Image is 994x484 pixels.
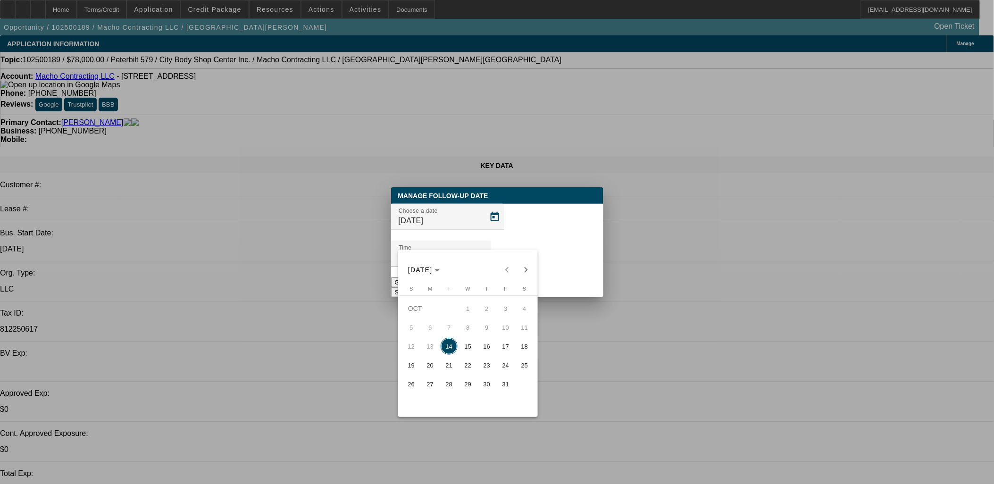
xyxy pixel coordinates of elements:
span: T [485,286,489,292]
span: 26 [403,376,420,392]
button: October 8, 2025 [459,318,477,337]
span: 7 [441,319,458,336]
span: W [466,286,470,292]
span: 30 [478,376,495,392]
span: T [448,286,451,292]
button: October 12, 2025 [402,337,421,356]
span: F [504,286,508,292]
span: 31 [497,376,514,392]
span: 9 [478,319,495,336]
button: October 9, 2025 [477,318,496,337]
span: 17 [497,338,514,355]
span: 6 [422,319,439,336]
button: October 4, 2025 [515,299,534,318]
button: October 24, 2025 [496,356,515,375]
span: 12 [403,338,420,355]
span: M [428,286,432,292]
span: 18 [516,338,533,355]
button: October 26, 2025 [402,375,421,393]
span: 19 [403,357,420,374]
button: October 23, 2025 [477,356,496,375]
button: October 27, 2025 [421,375,440,393]
button: October 31, 2025 [496,375,515,393]
button: October 28, 2025 [440,375,459,393]
button: Next month [517,260,535,279]
button: October 17, 2025 [496,337,515,356]
span: 28 [441,376,458,392]
button: October 1, 2025 [459,299,477,318]
button: October 18, 2025 [515,337,534,356]
span: 2 [478,300,495,317]
span: 21 [441,357,458,374]
button: October 29, 2025 [459,375,477,393]
span: 25 [516,357,533,374]
span: 24 [497,357,514,374]
span: 11 [516,319,533,336]
button: October 25, 2025 [515,356,534,375]
span: 23 [478,357,495,374]
span: S [409,286,413,292]
button: October 15, 2025 [459,337,477,356]
button: October 21, 2025 [440,356,459,375]
span: 1 [459,300,476,317]
span: 3 [497,300,514,317]
span: 27 [422,376,439,392]
button: Choose month and year [404,261,443,278]
span: [DATE] [408,266,433,274]
button: October 2, 2025 [477,299,496,318]
span: 14 [441,338,458,355]
button: October 14, 2025 [440,337,459,356]
span: 16 [478,338,495,355]
span: 22 [459,357,476,374]
button: October 5, 2025 [402,318,421,337]
span: 13 [422,338,439,355]
button: October 10, 2025 [496,318,515,337]
button: October 20, 2025 [421,356,440,375]
button: October 3, 2025 [496,299,515,318]
button: October 22, 2025 [459,356,477,375]
button: October 11, 2025 [515,318,534,337]
td: OCT [402,299,459,318]
button: October 13, 2025 [421,337,440,356]
span: 8 [459,319,476,336]
span: 10 [497,319,514,336]
span: 5 [403,319,420,336]
span: 15 [459,338,476,355]
button: October 30, 2025 [477,375,496,393]
span: 29 [459,376,476,392]
span: 4 [516,300,533,317]
span: 20 [422,357,439,374]
button: October 6, 2025 [421,318,440,337]
button: October 19, 2025 [402,356,421,375]
button: October 16, 2025 [477,337,496,356]
button: October 7, 2025 [440,318,459,337]
span: S [523,286,526,292]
